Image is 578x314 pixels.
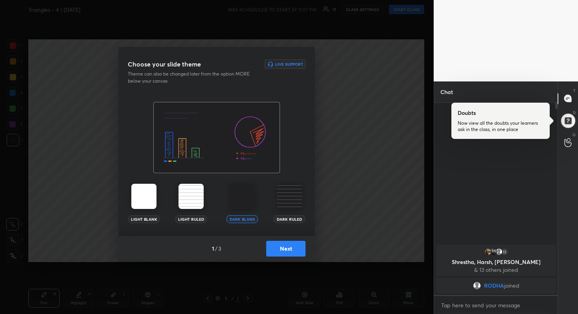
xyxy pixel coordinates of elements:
div: Dark Ruled [274,215,305,223]
div: Light Ruled [175,215,207,223]
div: Light Blank [128,215,160,223]
h3: Choose your slide theme [128,59,201,69]
img: lightTheme.5bb83c5b.svg [131,184,156,209]
img: darkTheme.aa1caeba.svg [230,184,255,209]
h6: Live Support [275,62,303,66]
p: D [573,110,576,116]
img: thumbnail.jpg [489,248,497,256]
img: default.png [495,248,503,256]
p: Theme can also be changed later from the option MORE below your canvas [128,70,255,85]
p: T [573,88,576,94]
span: joined [504,283,519,289]
img: darkRuledTheme.359fb5fd.svg [277,184,302,209]
img: darkThemeBanner.f801bae7.svg [153,102,280,174]
p: G [572,132,576,138]
button: Next [266,241,306,257]
h4: 3 [218,244,221,253]
p: & 13 others joined [441,267,551,273]
div: grid [434,243,558,295]
img: lightRuledTheme.002cd57a.svg [179,184,204,209]
h4: / [215,244,217,253]
div: 13 [500,248,508,256]
div: Dark Blank [226,215,258,223]
p: Chat [434,81,459,102]
h4: 1 [212,244,214,253]
span: RODHA [484,283,504,289]
img: thumbnail.jpg [484,248,491,256]
img: default.png [473,282,480,290]
p: Shrestha, Harsh, [PERSON_NAME] [441,259,551,265]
